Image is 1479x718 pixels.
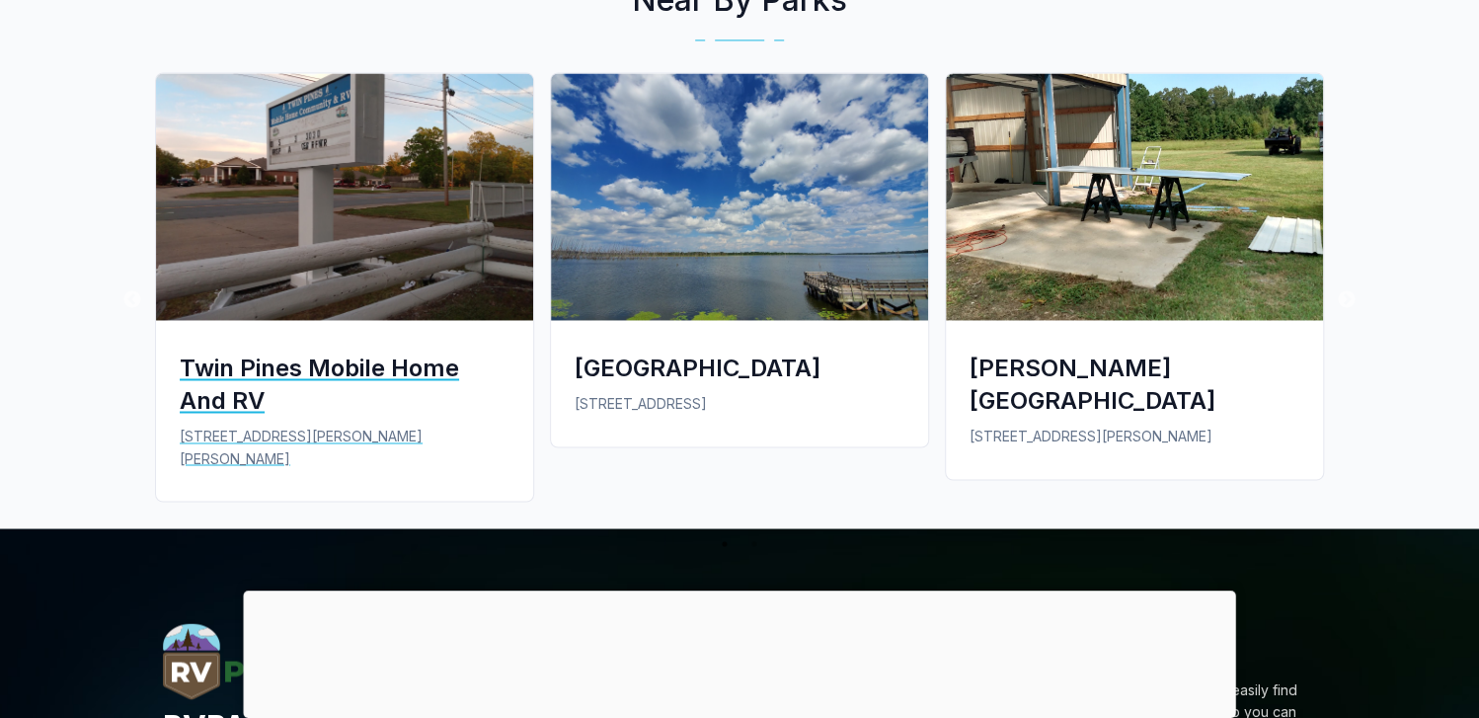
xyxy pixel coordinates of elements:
p: [STREET_ADDRESS][PERSON_NAME][PERSON_NAME] [180,426,509,469]
div: Twin Pines Mobile Home And RV [180,352,509,417]
button: 2 [744,533,764,553]
div: [GEOGRAPHIC_DATA] [575,352,904,384]
button: Next [1337,290,1357,310]
a: Cane Creek[GEOGRAPHIC_DATA][STREET_ADDRESS] [542,72,937,462]
img: Twin Pines Mobile Home And RV [156,73,533,320]
img: RVParx.com [163,623,295,699]
iframe: Advertisement [244,591,1236,713]
p: [STREET_ADDRESS] [575,393,904,415]
div: [PERSON_NAME][GEOGRAPHIC_DATA] [970,352,1299,417]
a: Jackson’s RV Park[PERSON_NAME][GEOGRAPHIC_DATA][STREET_ADDRESS][PERSON_NAME] [937,72,1332,495]
button: Previous [122,290,142,310]
a: Twin Pines Mobile Home And RVTwin Pines Mobile Home And RV[STREET_ADDRESS][PERSON_NAME][PERSON_NAME] [147,72,542,517]
img: Jackson’s RV Park [946,73,1323,320]
img: Cane Creek [551,73,928,320]
button: 1 [715,533,735,553]
p: [STREET_ADDRESS][PERSON_NAME] [970,426,1299,447]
